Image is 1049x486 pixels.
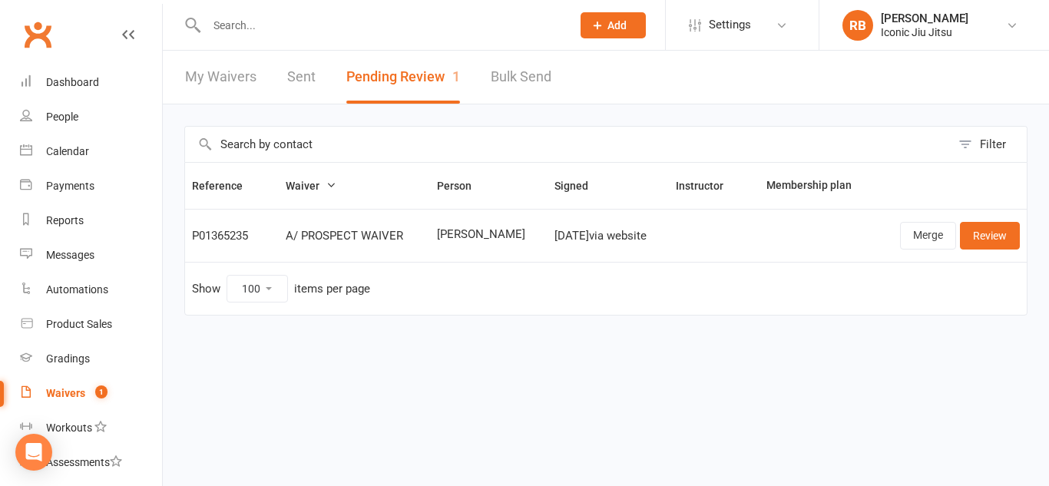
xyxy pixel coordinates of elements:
a: Sent [287,51,316,104]
div: Assessments [46,456,122,468]
span: Add [607,19,627,31]
a: Merge [900,222,956,250]
button: Instructor [676,177,740,195]
div: Workouts [46,422,92,434]
div: Show [192,275,370,303]
button: Waiver [286,177,336,195]
a: Assessments [20,445,162,480]
span: Waiver [286,180,336,192]
a: People [20,100,162,134]
div: Gradings [46,352,90,365]
div: Dashboard [46,76,99,88]
div: People [46,111,78,123]
button: Reference [192,177,260,195]
input: Search by contact [185,127,951,162]
div: Open Intercom Messenger [15,434,52,471]
a: Payments [20,169,162,203]
a: Workouts [20,411,162,445]
a: Gradings [20,342,162,376]
div: Payments [46,180,94,192]
div: Automations [46,283,108,296]
div: A/ PROSPECT WAIVER [286,230,423,243]
span: 1 [95,385,108,398]
span: Signed [554,180,605,192]
button: Filter [951,127,1027,162]
a: Messages [20,238,162,273]
a: Calendar [20,134,162,169]
div: Reports [46,214,84,226]
a: Reports [20,203,162,238]
a: Automations [20,273,162,307]
div: [PERSON_NAME] [881,12,968,25]
a: Dashboard [20,65,162,100]
span: Settings [709,8,751,42]
div: Iconic Jiu Jitsu [881,25,968,39]
div: Product Sales [46,318,112,330]
a: My Waivers [185,51,256,104]
div: items per page [294,283,370,296]
div: Filter [980,135,1006,154]
input: Search... [202,15,561,36]
button: Signed [554,177,605,195]
div: Messages [46,249,94,261]
span: Instructor [676,180,740,192]
span: Person [437,180,488,192]
button: Pending Review1 [346,51,460,104]
th: Membership plan [759,163,873,209]
span: Reference [192,180,260,192]
div: Calendar [46,145,89,157]
div: RB [842,10,873,41]
a: Review [960,222,1020,250]
span: [PERSON_NAME] [437,228,541,241]
span: 1 [452,68,460,84]
a: Waivers 1 [20,376,162,411]
button: Add [581,12,646,38]
a: Bulk Send [491,51,551,104]
div: P01365235 [192,230,272,243]
button: Person [437,177,488,195]
a: Product Sales [20,307,162,342]
div: [DATE] via website [554,230,663,243]
a: Clubworx [18,15,57,54]
div: Waivers [46,387,85,399]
